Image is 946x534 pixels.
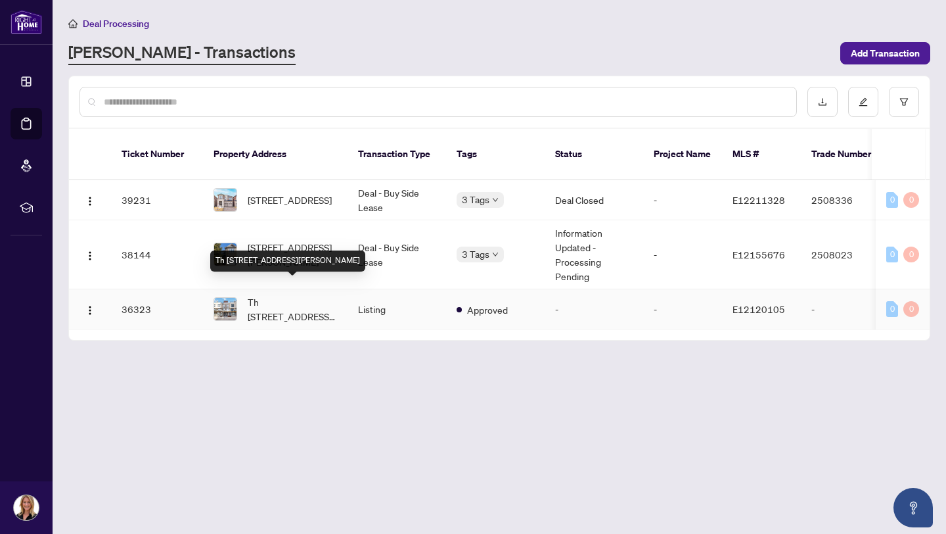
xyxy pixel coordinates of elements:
[801,180,893,220] td: 2508336
[85,305,95,316] img: Logo
[462,192,489,207] span: 3 Tags
[248,295,337,324] span: Th [STREET_ADDRESS][PERSON_NAME]
[214,298,236,320] img: thumbnail-img
[111,220,203,289] td: 38144
[851,43,920,64] span: Add Transaction
[903,192,919,208] div: 0
[111,289,203,329] td: 36323
[545,289,643,329] td: -
[348,289,446,329] td: Listing
[859,97,868,107] span: edit
[545,220,643,289] td: Information Updated - Processing Pending
[210,251,365,272] div: Th [STREET_ADDRESS][PERSON_NAME]
[732,194,785,206] span: E12211328
[462,247,489,262] span: 3 Tags
[79,189,101,210] button: Logo
[68,19,78,28] span: home
[732,303,785,315] span: E12120105
[348,180,446,220] td: Deal - Buy Side Lease
[79,244,101,265] button: Logo
[886,301,898,317] div: 0
[889,87,919,117] button: filter
[722,129,801,180] th: MLS #
[14,495,39,520] img: Profile Icon
[467,303,508,317] span: Approved
[886,247,898,262] div: 0
[903,247,919,262] div: 0
[11,10,42,34] img: logo
[492,197,499,203] span: down
[492,251,499,258] span: down
[848,87,878,117] button: edit
[545,129,643,180] th: Status
[643,289,722,329] td: -
[643,129,722,180] th: Project Name
[248,193,332,207] span: [STREET_ADDRESS]
[899,97,909,107] span: filter
[85,196,95,206] img: Logo
[203,129,348,180] th: Property Address
[248,240,337,269] span: [STREET_ADDRESS][PERSON_NAME]
[214,189,236,211] img: thumbnail-img
[85,251,95,261] img: Logo
[801,129,893,180] th: Trade Number
[83,18,149,30] span: Deal Processing
[111,180,203,220] td: 39231
[68,41,296,65] a: [PERSON_NAME] - Transactions
[111,129,203,180] th: Ticket Number
[79,299,101,320] button: Logo
[348,129,446,180] th: Transaction Type
[893,488,933,527] button: Open asap
[818,97,827,107] span: download
[903,301,919,317] div: 0
[801,289,893,329] td: -
[545,180,643,220] td: Deal Closed
[840,42,930,64] button: Add Transaction
[801,220,893,289] td: 2508023
[886,192,898,208] div: 0
[643,180,722,220] td: -
[732,249,785,260] span: E12155676
[643,220,722,289] td: -
[214,243,236,266] img: thumbnail-img
[807,87,838,117] button: download
[348,220,446,289] td: Deal - Buy Side Lease
[446,129,545,180] th: Tags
